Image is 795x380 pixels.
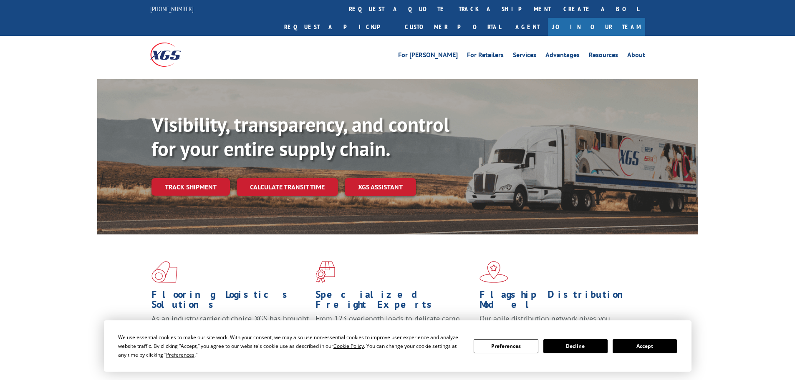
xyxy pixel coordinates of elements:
[513,52,536,61] a: Services
[150,5,194,13] a: [PHONE_NUMBER]
[627,52,645,61] a: About
[345,178,416,196] a: XGS ASSISTANT
[151,261,177,283] img: xgs-icon-total-supply-chain-intelligence-red
[548,18,645,36] a: Join Our Team
[151,314,309,343] span: As an industry carrier of choice, XGS has brought innovation and dedication to flooring logistics...
[237,178,338,196] a: Calculate transit time
[398,52,458,61] a: For [PERSON_NAME]
[151,111,449,161] b: Visibility, transparency, and control for your entire supply chain.
[118,333,464,359] div: We use essential cookies to make our site work. With your consent, we may also use non-essential ...
[104,320,692,372] div: Cookie Consent Prompt
[315,289,473,314] h1: Specialized Freight Experts
[467,52,504,61] a: For Retailers
[543,339,608,353] button: Decline
[613,339,677,353] button: Accept
[480,314,633,333] span: Our agile distribution network gives you nationwide inventory management on demand.
[399,18,507,36] a: Customer Portal
[507,18,548,36] a: Agent
[315,261,335,283] img: xgs-icon-focused-on-flooring-red
[333,342,364,350] span: Cookie Policy
[474,339,538,353] button: Preferences
[151,289,309,314] h1: Flooring Logistics Solutions
[278,18,399,36] a: Request a pickup
[545,52,580,61] a: Advantages
[151,178,230,196] a: Track shipment
[589,52,618,61] a: Resources
[480,261,508,283] img: xgs-icon-flagship-distribution-model-red
[480,289,637,314] h1: Flagship Distribution Model
[315,314,473,351] p: From 123 overlength loads to delicate cargo, our experienced staff knows the best way to move you...
[166,351,194,358] span: Preferences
